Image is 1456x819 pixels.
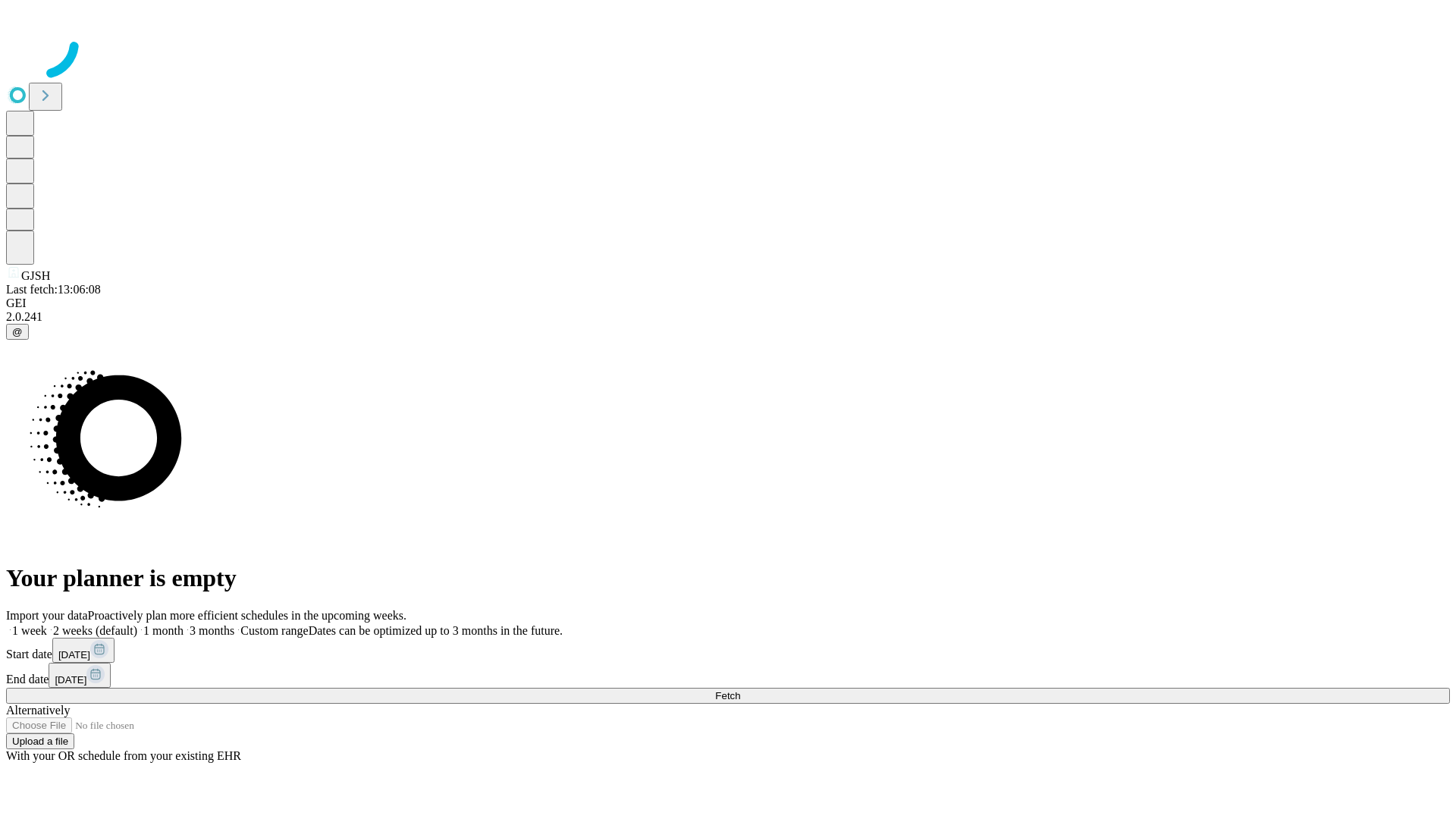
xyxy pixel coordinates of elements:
[88,609,406,622] span: Proactively plan more efficient schedules in the upcoming weeks.
[309,624,563,637] span: Dates can be optimized up to 3 months in the future.
[12,624,47,637] span: 1 week
[240,624,308,637] span: Custom range
[6,564,1450,592] h1: Your planner is empty
[21,269,50,282] span: GJSH
[6,663,1450,688] div: End date
[6,704,70,717] span: Alternatively
[6,688,1450,704] button: Fetch
[190,624,234,637] span: 3 months
[49,663,111,688] button: [DATE]
[12,326,23,337] span: @
[55,674,86,686] span: [DATE]
[6,283,101,296] span: Last fetch: 13:06:08
[6,638,1450,663] div: Start date
[6,749,241,762] span: With your OR schedule from your existing EHR
[6,609,88,622] span: Import your data
[6,324,29,340] button: @
[143,624,184,637] span: 1 month
[6,310,1450,324] div: 2.0.241
[52,638,115,663] button: [DATE]
[6,297,1450,310] div: GEI
[53,624,137,637] span: 2 weeks (default)
[715,690,740,701] span: Fetch
[6,733,74,749] button: Upload a file
[58,649,90,661] span: [DATE]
